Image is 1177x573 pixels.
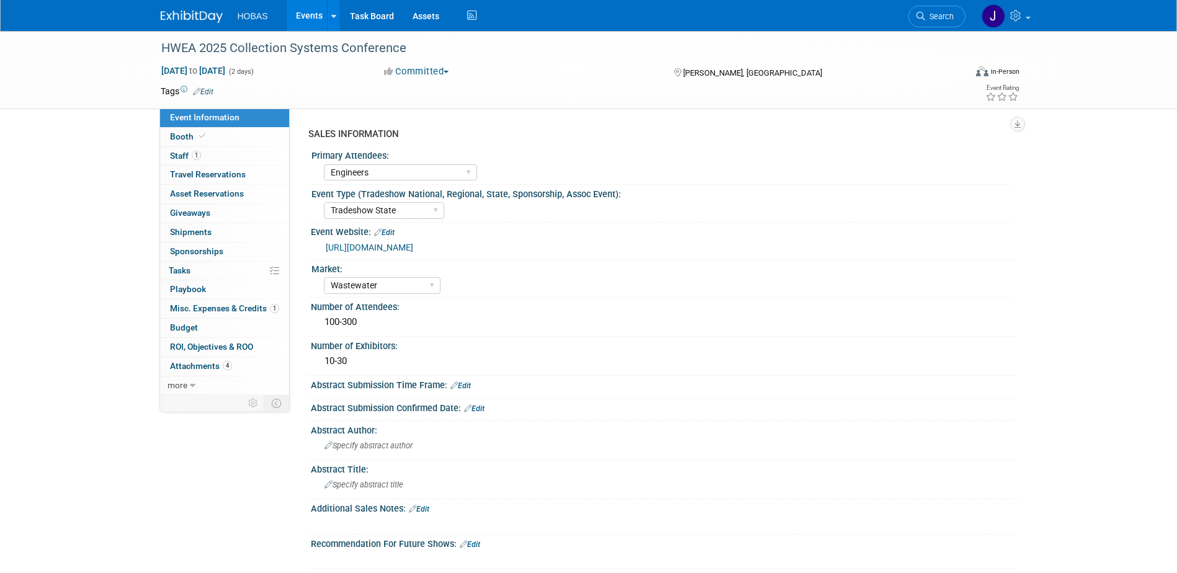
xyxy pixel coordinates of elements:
a: Booth [160,128,289,146]
span: Travel Reservations [170,169,246,179]
a: Edit [460,540,480,549]
td: Tags [161,85,213,97]
div: SALES INFORMATION [308,128,1008,141]
a: [URL][DOMAIN_NAME] [326,242,413,252]
img: ExhibitDay [161,11,223,23]
a: Asset Reservations [160,185,289,203]
span: 1 [192,151,201,160]
div: 100-300 [320,313,1008,332]
div: Additional Sales Notes: [311,499,1017,515]
button: Committed [380,65,454,78]
span: Tasks [169,265,190,275]
a: Edit [374,228,395,237]
span: ROI, Objectives & ROO [170,342,253,352]
div: HWEA 2025 Collection Systems Conference [157,37,947,60]
div: Market: [311,260,1011,275]
a: Search [908,6,965,27]
div: Abstract Submission Confirmed Date: [311,399,1017,415]
a: more [160,376,289,395]
span: Specify abstract title [324,480,403,489]
span: to [187,66,199,76]
span: [DATE] [DATE] [161,65,226,76]
a: Shipments [160,223,289,242]
a: Edit [409,505,429,513]
span: (2 days) [228,68,254,76]
div: Recommendation For Future Shows: [311,535,1017,551]
a: Playbook [160,280,289,299]
a: Misc. Expenses & Credits1 [160,300,289,318]
td: Personalize Event Tab Strip [243,395,264,411]
span: Shipments [170,227,212,237]
a: Travel Reservations [160,166,289,184]
div: Event Format [892,64,1020,83]
span: 4 [223,361,232,370]
div: In-Person [990,67,1019,76]
span: Giveaways [170,208,210,218]
a: Tasks [160,262,289,280]
a: Edit [464,404,485,413]
span: [PERSON_NAME], [GEOGRAPHIC_DATA] [683,68,822,78]
a: Event Information [160,109,289,127]
span: Asset Reservations [170,189,244,198]
img: Jamie Coe [982,4,1005,28]
div: Event Rating [985,85,1019,91]
img: Format-Inperson.png [976,66,988,76]
a: Edit [193,87,213,96]
div: 10-30 [320,352,1008,371]
div: Number of Attendees: [311,298,1017,313]
span: more [168,380,187,390]
i: Booth reservation complete [199,133,205,140]
div: Abstract Title: [311,460,1017,476]
a: Staff1 [160,147,289,166]
a: Attachments4 [160,357,289,376]
span: Staff [170,151,201,161]
span: Event Information [170,112,239,122]
span: Specify abstract author [324,441,413,450]
span: Misc. Expenses & Credits [170,303,279,313]
div: Number of Exhibitors: [311,337,1017,352]
span: Attachments [170,361,232,371]
span: 1 [270,304,279,313]
span: Budget [170,322,198,332]
a: Giveaways [160,204,289,223]
div: Abstract Author: [311,421,1017,437]
span: Sponsorships [170,246,223,256]
a: Budget [160,319,289,337]
a: ROI, Objectives & ROO [160,338,289,357]
td: Toggle Event Tabs [264,395,289,411]
div: Event Website: [311,223,1017,239]
span: HOBAS [238,11,268,21]
div: Primary Attendees: [311,146,1011,162]
span: Booth [170,131,208,141]
a: Edit [450,381,471,390]
div: Abstract Submission Time Frame: [311,376,1017,392]
div: Event Type (Tradeshow National, Regional, State, Sponsorship, Assoc Event): [311,185,1011,200]
span: Search [925,12,954,21]
a: Sponsorships [160,242,289,261]
span: Playbook [170,284,206,294]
